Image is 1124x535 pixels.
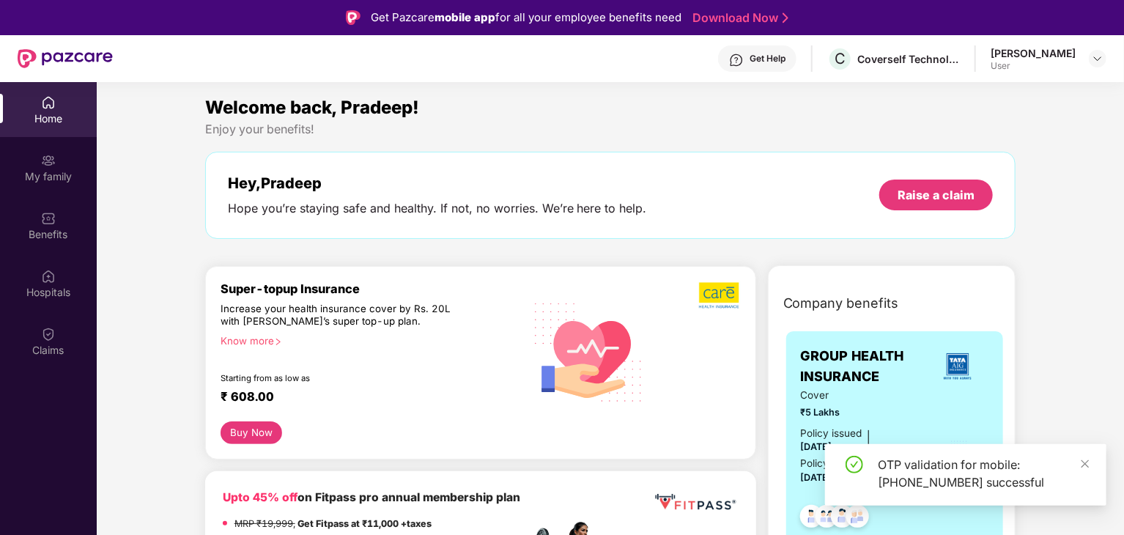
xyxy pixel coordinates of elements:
[652,489,738,516] img: fppp.png
[835,50,846,67] span: C
[783,293,899,314] span: Company benefits
[221,421,283,444] button: Buy Now
[857,52,960,66] div: Coverself Technologies Private Limited
[801,388,901,403] span: Cover
[223,490,297,504] b: Upto 45% off
[878,456,1089,491] div: OTP validation for mobile: [PHONE_NUMBER] successful
[205,97,419,118] span: Welcome back, Pradeep!
[991,60,1076,72] div: User
[729,53,744,67] img: svg+xml;base64,PHN2ZyBpZD0iSGVscC0zMngzMiIgeG1sbnM9Imh0dHA6Ly93d3cudzMub3JnLzIwMDAvc3ZnIiB3aWR0aD...
[692,10,784,26] a: Download Now
[274,338,282,346] span: right
[221,389,509,407] div: ₹ 608.00
[898,187,975,203] div: Raise a claim
[938,347,977,386] img: insurerLogo
[921,440,969,488] img: icon
[801,405,901,420] span: ₹5 Lakhs
[297,518,432,529] strong: Get Fitpass at ₹11,000 +taxes
[783,10,788,26] img: Stroke
[41,95,56,110] img: svg+xml;base64,PHN2ZyBpZD0iSG9tZSIgeG1sbnM9Imh0dHA6Ly93d3cudzMub3JnLzIwMDAvc3ZnIiB3aWR0aD0iMjAiIG...
[346,10,361,25] img: Logo
[221,335,515,345] div: Know more
[221,303,461,329] div: Increase your health insurance cover by Rs. 20L with [PERSON_NAME]’s super top-up plan.
[228,201,647,216] div: Hope you’re staying safe and healthy. If not, no worries. We’re here to help.
[435,10,495,24] strong: mobile app
[41,327,56,342] img: svg+xml;base64,PHN2ZyBpZD0iQ2xhaW0iIHhtbG5zPSJodHRwOi8vd3d3LnczLm9yZy8yMDAwL3N2ZyIgd2lkdGg9IjIwIi...
[801,456,861,471] div: Policy Expiry
[699,281,741,309] img: b5dec4f62d2307b9de63beb79f102df3.png
[205,122,1016,137] div: Enjoy your benefits!
[846,456,863,473] span: check-circle
[41,269,56,284] img: svg+xml;base64,PHN2ZyBpZD0iSG9zcGl0YWxzIiB4bWxucz0iaHR0cDovL3d3dy53My5vcmcvMjAwMC9zdmciIHdpZHRoPS...
[801,426,862,441] div: Policy issued
[801,346,927,388] span: GROUP HEALTH INSURANCE
[524,285,654,418] img: svg+xml;base64,PHN2ZyB4bWxucz0iaHR0cDovL3d3dy53My5vcmcvMjAwMC9zdmciIHhtbG5zOnhsaW5rPSJodHRwOi8vd3...
[801,472,832,483] span: [DATE]
[1092,53,1103,64] img: svg+xml;base64,PHN2ZyBpZD0iRHJvcGRvd24tMzJ4MzIiIHhtbG5zPSJodHRwOi8vd3d3LnczLm9yZy8yMDAwL3N2ZyIgd2...
[41,153,56,168] img: svg+xml;base64,PHN2ZyB3aWR0aD0iMjAiIGhlaWdodD0iMjAiIHZpZXdCb3g9IjAgMCAyMCAyMCIgZmlsbD0ibm9uZSIgeG...
[1080,459,1090,469] span: close
[223,490,520,504] b: on Fitpass pro annual membership plan
[371,9,681,26] div: Get Pazcare for all your employee benefits need
[18,49,113,68] img: New Pazcare Logo
[41,211,56,226] img: svg+xml;base64,PHN2ZyBpZD0iQmVuZWZpdHMiIHhtbG5zPSJodHRwOi8vd3d3LnczLm9yZy8yMDAwL3N2ZyIgd2lkdGg9Ij...
[221,281,524,296] div: Super-topup Insurance
[221,373,462,383] div: Starting from as low as
[228,174,647,192] div: Hey, Pradeep
[801,441,832,452] span: [DATE]
[234,518,295,529] del: MRP ₹19,999,
[991,46,1076,60] div: [PERSON_NAME]
[750,53,785,64] div: Get Help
